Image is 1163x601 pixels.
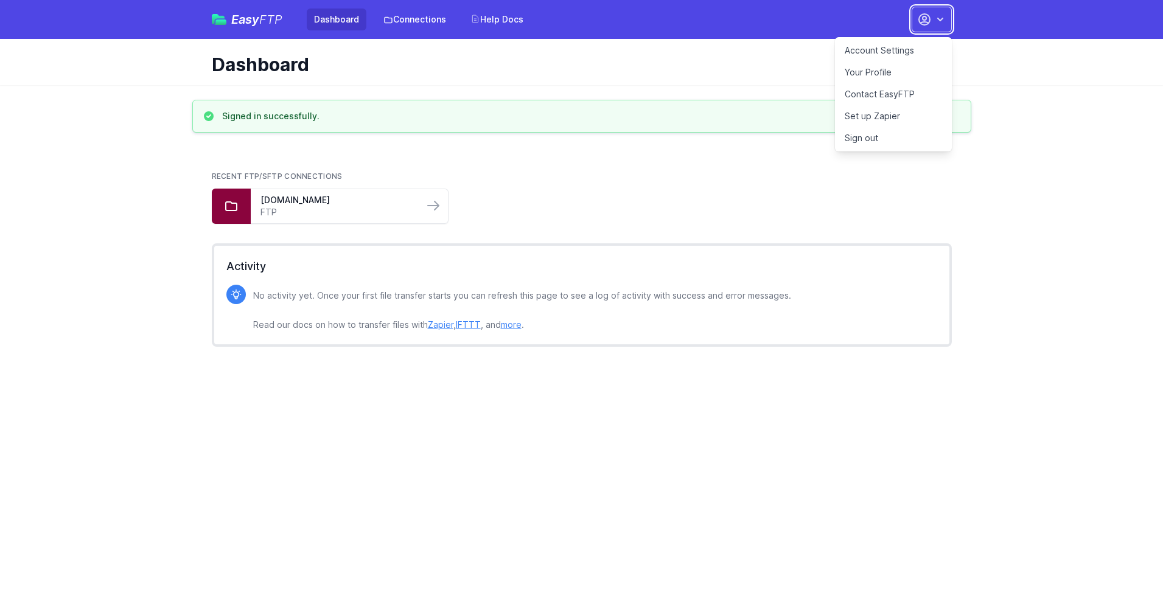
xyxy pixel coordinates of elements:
a: Contact EasyFTP [835,83,952,105]
a: Account Settings [835,40,952,61]
a: Your Profile [835,61,952,83]
a: Set up Zapier [835,105,952,127]
a: EasyFTP [212,13,282,26]
a: Sign out [835,127,952,149]
a: more [501,319,522,330]
p: No activity yet. Once your first file transfer starts you can refresh this page to see a log of a... [253,288,791,332]
h2: Activity [226,258,937,275]
a: Help Docs [463,9,531,30]
a: IFTTT [456,319,481,330]
img: easyftp_logo.png [212,14,226,25]
a: Dashboard [307,9,366,30]
a: Zapier [428,319,453,330]
a: Connections [376,9,453,30]
span: FTP [259,12,282,27]
h3: Signed in successfully. [222,110,320,122]
a: FTP [260,206,414,218]
h2: Recent FTP/SFTP Connections [212,172,952,181]
span: Easy [231,13,282,26]
a: [DOMAIN_NAME] [260,194,414,206]
h1: Dashboard [212,54,942,75]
